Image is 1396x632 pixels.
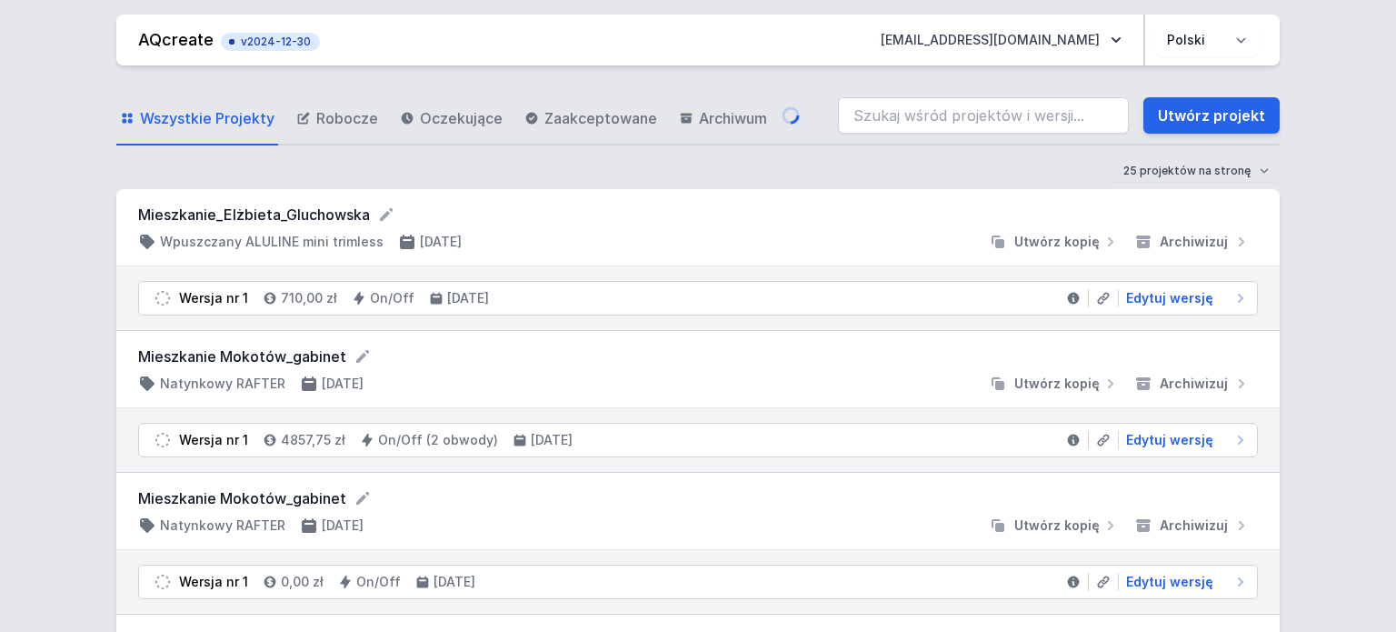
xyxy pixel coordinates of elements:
h4: Natynkowy RAFTER [160,517,285,535]
a: Oczekujące [396,93,506,145]
button: Utwórz kopię [982,375,1127,393]
a: Edytuj wersję [1119,431,1250,449]
input: Szukaj wśród projektów i wersji... [838,97,1129,134]
select: Wybierz język [1156,24,1258,56]
div: Wersja nr 1 [179,573,248,591]
h4: On/Off [370,289,414,307]
div: Wersja nr 1 [179,431,248,449]
h4: Natynkowy RAFTER [160,375,285,393]
h4: [DATE] [322,375,364,393]
h4: [DATE] [434,573,475,591]
span: Archiwizuj [1160,517,1228,535]
a: Archiwum [675,93,771,145]
button: Utwórz kopię [982,517,1127,535]
span: Robocze [316,107,378,129]
span: v2024-12-30 [230,35,311,49]
button: Edytuj nazwę projektu [354,347,372,366]
h4: [DATE] [447,289,489,307]
h4: On/Off (2 obwody) [378,431,498,449]
button: v2024-12-30 [221,29,320,51]
span: Edytuj wersję [1126,431,1213,449]
img: draft.svg [154,431,172,449]
button: Utwórz kopię [982,233,1127,251]
button: Archiwizuj [1127,375,1258,393]
form: Mieszkanie Mokotów_gabinet [138,346,1258,367]
form: Mieszkanie Mokotów_gabinet [138,487,1258,509]
h4: Wpuszczany ALULINE mini trimless [160,233,384,251]
span: Archiwizuj [1160,233,1228,251]
h4: [DATE] [531,431,573,449]
img: draft.svg [154,289,172,307]
div: Wersja nr 1 [179,289,248,307]
span: Wszystkie Projekty [140,107,274,129]
button: Edytuj nazwę projektu [377,206,395,224]
h4: 0,00 zł [281,573,324,591]
span: Utwórz kopię [1014,375,1100,393]
button: Archiwizuj [1127,517,1258,535]
a: Edytuj wersję [1119,573,1250,591]
span: Zaakceptowane [544,107,657,129]
img: draft.svg [154,573,172,591]
span: Edytuj wersję [1126,573,1213,591]
span: Archiwum [699,107,767,129]
button: [EMAIL_ADDRESS][DOMAIN_NAME] [866,24,1136,56]
h4: [DATE] [420,233,462,251]
a: Robocze [293,93,382,145]
span: Utwórz kopię [1014,517,1100,535]
span: Edytuj wersję [1126,289,1213,307]
a: AQcreate [138,30,214,49]
span: Archiwizuj [1160,375,1228,393]
h4: 710,00 zł [281,289,337,307]
a: Edytuj wersję [1119,289,1250,307]
h4: On/Off [356,573,401,591]
a: Zaakceptowane [521,93,661,145]
span: Utwórz kopię [1014,233,1100,251]
form: Mieszkanie_Elżbieta_Gluchowska [138,204,1258,226]
a: Utwórz projekt [1143,97,1280,134]
button: Edytuj nazwę projektu [354,489,372,507]
span: Oczekujące [420,107,503,129]
a: Wszystkie Projekty [116,93,278,145]
h4: 4857,75 zł [281,431,345,449]
button: Archiwizuj [1127,233,1258,251]
h4: [DATE] [322,517,364,535]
